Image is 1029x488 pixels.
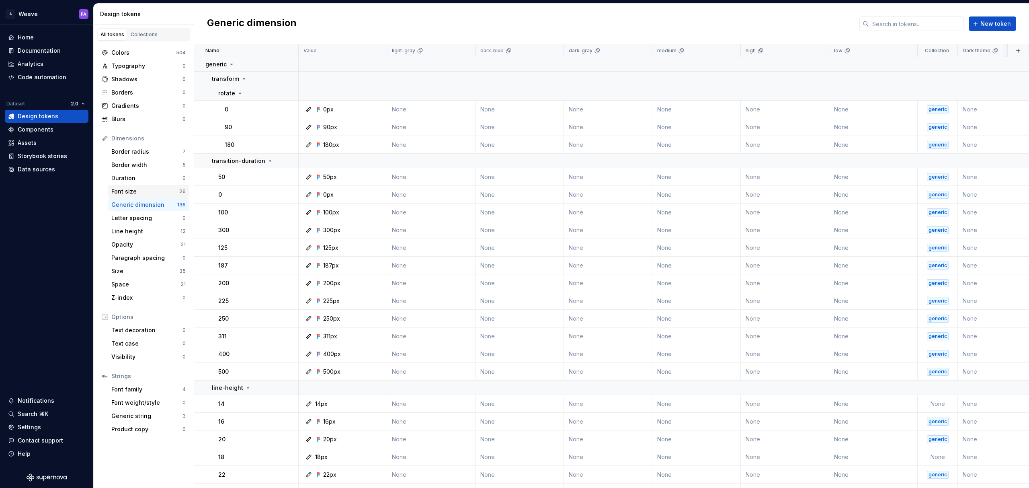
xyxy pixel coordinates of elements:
td: None [564,257,652,274]
td: None [387,221,476,239]
div: Data sources [18,165,55,173]
div: generic [927,315,949,323]
td: None [564,327,652,345]
div: Storybook stories [18,152,67,160]
td: None [564,395,652,413]
td: None [829,136,918,154]
div: 0 [182,426,186,432]
p: low [834,47,842,54]
td: None [476,204,564,221]
td: None [476,363,564,381]
p: 125 [218,244,228,252]
a: Duration0 [108,172,189,185]
td: None [387,327,476,345]
td: None [652,257,741,274]
button: Notifications [5,394,88,407]
td: None [829,118,918,136]
div: Paragraph spacing [111,254,182,262]
td: None [652,186,741,204]
input: Search in tokens... [869,16,964,31]
a: Visibility0 [108,350,189,363]
td: None [476,221,564,239]
div: 500px [323,368,340,376]
button: Help [5,447,88,460]
p: light-gray [392,47,415,54]
p: 50 [218,173,225,181]
p: 0 [225,105,228,113]
a: Paragraph spacing0 [108,251,189,264]
div: 50px [323,173,337,181]
p: Collection [925,47,949,54]
td: None [829,395,918,413]
div: generic [927,173,949,181]
p: rotate [218,89,235,97]
td: None [741,395,829,413]
div: 0 [182,399,186,406]
div: Font size [111,187,179,196]
td: None [387,363,476,381]
p: line-height [212,384,243,392]
div: 21 [180,241,186,248]
div: Design tokens [18,112,58,120]
div: Colors [111,49,176,57]
td: None [652,168,741,186]
a: Z-index0 [108,291,189,304]
td: None [829,186,918,204]
a: Supernova Logo [27,474,67,482]
a: Generic string3 [108,410,189,422]
td: None [387,204,476,221]
div: 7 [182,148,186,155]
div: 0 [182,175,186,181]
div: Notifications [18,397,54,405]
div: Options [111,313,186,321]
td: None [652,310,741,327]
td: None [476,239,564,257]
button: 2.0 [67,98,88,109]
p: generic [205,60,227,68]
div: Search ⌘K [18,410,48,418]
td: None [387,345,476,363]
div: Generic dimension [111,201,177,209]
a: Product copy0 [108,423,189,436]
td: None [652,292,741,310]
div: Generic string [111,412,182,420]
a: Design tokens [5,110,88,123]
a: Code automation [5,71,88,84]
div: Border radius [111,148,182,156]
td: None [387,101,476,118]
p: Dark theme [963,47,990,54]
td: None [829,239,918,257]
p: 90 [225,123,232,131]
td: None [829,257,918,274]
div: generic [927,279,949,287]
div: 187px [323,262,339,270]
div: 0 [182,340,186,347]
td: None [564,221,652,239]
td: None [829,345,918,363]
div: Line height [111,227,180,235]
td: None [476,101,564,118]
td: None [387,239,476,257]
td: None [652,136,741,154]
a: Letter spacing0 [108,212,189,224]
td: None [564,413,652,430]
a: Analytics [5,58,88,70]
p: 14 [218,400,225,408]
p: Name [205,47,219,54]
td: None [387,136,476,154]
td: None [476,345,564,363]
td: None [476,118,564,136]
div: Weave [18,10,38,18]
div: generic [927,105,949,113]
div: 311px [323,332,337,340]
td: None [829,292,918,310]
span: New token [980,20,1011,28]
div: Border width [111,161,182,169]
td: None [476,168,564,186]
a: Documentation [5,44,88,57]
div: 14px [315,400,328,408]
td: None [564,292,652,310]
div: 200px [323,279,340,287]
td: None [387,118,476,136]
div: generic [927,350,949,358]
